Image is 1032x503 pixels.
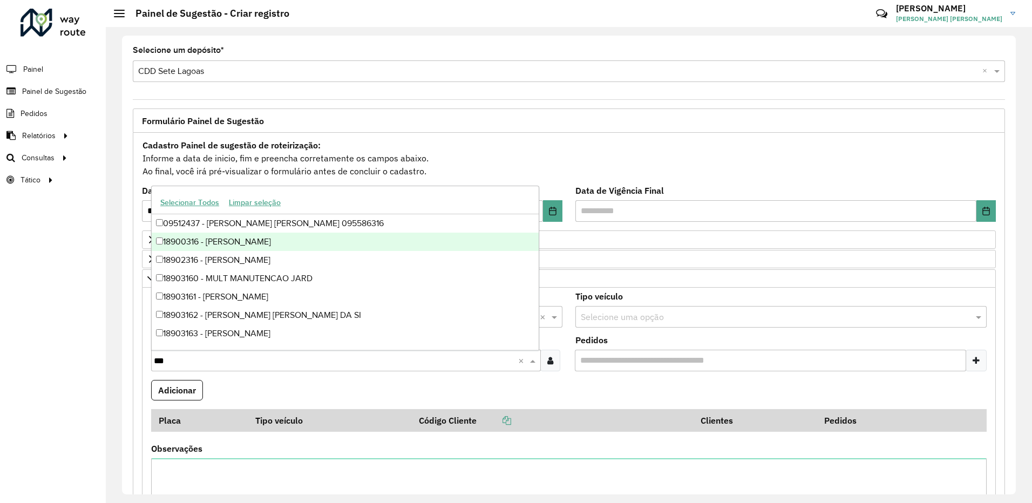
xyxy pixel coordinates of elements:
[224,194,286,211] button: Limpar seleção
[870,2,893,25] a: Contato Rápido
[152,269,539,288] div: 18903160 - MULT MANUTENCAO JARD
[982,65,992,78] span: Clear all
[142,140,321,151] strong: Cadastro Painel de sugestão de roteirização:
[412,409,693,432] th: Código Cliente
[518,354,527,367] span: Clear all
[152,233,539,251] div: 18900316 - [PERSON_NAME]
[693,409,817,432] th: Clientes
[248,409,412,432] th: Tipo veículo
[152,306,539,324] div: 18903162 - [PERSON_NAME] [PERSON_NAME] DA SI
[125,8,289,19] h2: Painel de Sugestão - Criar registro
[21,174,40,186] span: Tático
[22,152,55,164] span: Consultas
[151,186,539,350] ng-dropdown-panel: Options list
[151,442,202,455] label: Observações
[575,184,664,197] label: Data de Vigência Final
[152,288,539,306] div: 18903161 - [PERSON_NAME]
[477,415,511,426] a: Copiar
[151,380,203,400] button: Adicionar
[896,14,1002,24] span: [PERSON_NAME] [PERSON_NAME]
[23,64,43,75] span: Painel
[142,184,241,197] label: Data de Vigência Inicial
[142,250,996,268] a: Preservar Cliente - Devem ficar no buffer, não roteirizar
[142,138,996,178] div: Informe a data de inicio, fim e preencha corretamente os campos abaixo. Ao final, você irá pré-vi...
[976,200,996,222] button: Choose Date
[575,290,623,303] label: Tipo veículo
[142,269,996,288] a: Cliente para Recarga
[817,409,941,432] th: Pedidos
[22,86,86,97] span: Painel de Sugestão
[543,200,562,222] button: Choose Date
[152,343,539,361] div: 18903164 - BAR DA [PERSON_NAME]
[21,108,47,119] span: Pedidos
[151,409,248,432] th: Placa
[152,251,539,269] div: 18902316 - [PERSON_NAME]
[575,334,608,346] label: Pedidos
[142,117,264,125] span: Formulário Painel de Sugestão
[540,310,549,323] span: Clear all
[152,214,539,233] div: 09512437 - [PERSON_NAME] [PERSON_NAME] 095586316
[133,44,224,57] label: Selecione um depósito
[896,3,1002,13] h3: [PERSON_NAME]
[155,194,224,211] button: Selecionar Todos
[22,130,56,141] span: Relatórios
[152,324,539,343] div: 18903163 - [PERSON_NAME]
[142,230,996,249] a: Priorizar Cliente - Não podem ficar no buffer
